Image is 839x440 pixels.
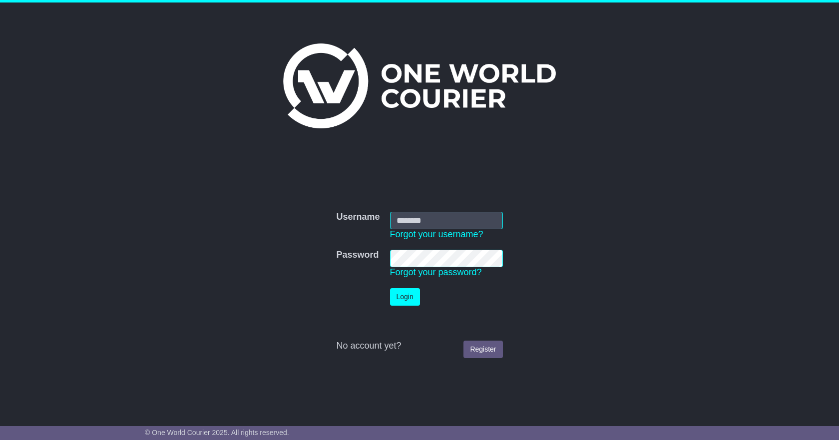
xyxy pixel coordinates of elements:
label: Username [336,212,380,223]
a: Register [463,341,502,358]
img: One World [283,43,556,128]
a: Forgot your password? [390,267,482,277]
a: Forgot your username? [390,229,483,239]
div: No account yet? [336,341,502,352]
span: © One World Courier 2025. All rights reserved. [145,429,289,437]
button: Login [390,288,420,306]
label: Password [336,250,379,261]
